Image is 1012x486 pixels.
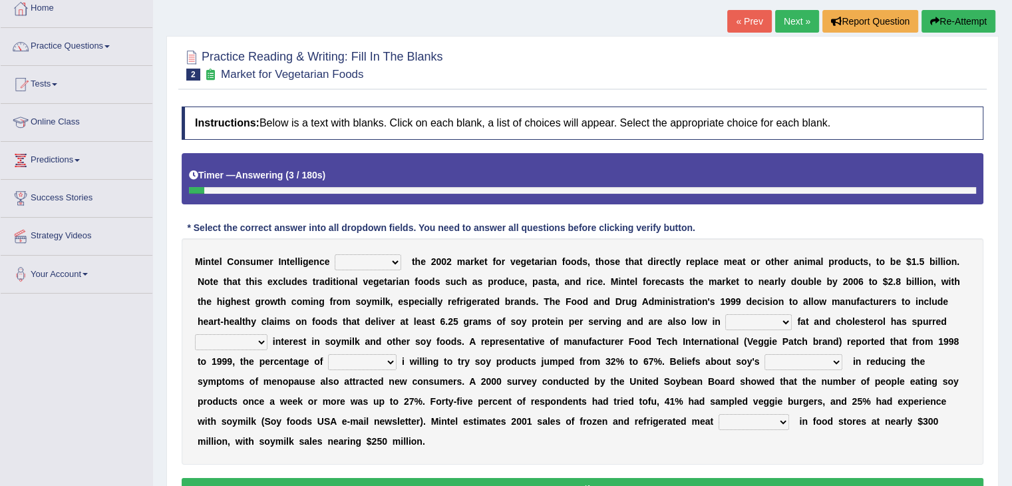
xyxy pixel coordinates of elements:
b: 8 [896,276,901,287]
b: t [238,276,241,287]
h2: Practice Reading & Writing: Fill In The Blanks [182,47,443,81]
b: i [544,256,546,267]
b: d [577,256,583,267]
b: e [214,256,220,267]
b: n [344,276,350,287]
b: u [802,276,808,287]
b: l [297,256,300,267]
button: Re-Attempt [922,10,995,33]
b: e [520,276,525,287]
b: u [285,276,291,287]
b: a [794,256,799,267]
b: a [665,276,671,287]
b: r [502,256,505,267]
b: l [917,276,920,287]
b: , [524,276,527,287]
b: t [412,256,415,267]
b: c [456,276,462,287]
b: e [896,256,901,267]
b: N [198,276,204,287]
b: , [588,256,590,267]
b: t [277,296,281,307]
b: e [421,256,426,267]
b: t [951,276,954,287]
b: t [532,256,535,267]
b: r [586,276,590,287]
b: m [457,256,465,267]
b: t [670,256,673,267]
b: e [816,276,822,287]
b: M [611,276,619,287]
b: 2 [446,256,452,267]
b: n [759,276,764,287]
b: e [615,256,620,267]
b: e [325,256,330,267]
b: e [689,256,695,267]
b: i [943,256,945,267]
b: i [590,276,592,287]
b: r [315,276,319,287]
b: i [396,276,399,287]
b: o [922,276,928,287]
b: s [477,276,482,287]
span: 2 [186,69,200,81]
b: s [435,276,440,287]
b: a [387,276,393,287]
b: m [724,256,732,267]
b: e [289,256,295,267]
b: I [278,256,281,267]
b: f [415,276,418,287]
b: e [597,276,603,287]
b: e [236,296,242,307]
b: n [206,256,212,267]
b: r [540,256,543,267]
b: s [543,276,548,287]
b: r [494,276,497,287]
b: 3 / 180s [289,170,323,180]
b: l [820,256,823,267]
b: h [280,296,286,307]
b: x [273,276,278,287]
b: o [264,296,270,307]
b: b [808,276,814,287]
b: l [295,256,297,267]
b: 1 [912,256,917,267]
b: h [415,256,421,267]
b: d [647,256,653,267]
b: u [849,256,855,267]
b: a [534,256,540,267]
b: h [598,256,604,267]
b: t [869,276,872,287]
b: o [234,256,240,267]
b: r [785,256,788,267]
b: e [629,276,635,287]
b: a [564,276,570,287]
b: s [242,296,247,307]
b: w [941,276,949,287]
small: Exam occurring question [204,69,218,81]
b: a [717,276,722,287]
b: o [571,256,577,267]
b: 0 [848,276,853,287]
b: h [954,276,960,287]
a: Online Class [1,104,152,137]
b: h [227,276,233,287]
b: t [247,296,250,307]
a: Next » [775,10,819,33]
b: c [278,276,283,287]
b: h [461,276,467,287]
b: e [732,256,737,267]
b: s [679,276,684,287]
b: t [771,256,774,267]
b: f [643,276,646,287]
b: t [211,256,214,267]
b: . [957,256,959,267]
b: o [872,276,878,287]
b: n [928,276,933,287]
b: e [698,276,703,287]
b: a [634,256,639,267]
b: e [516,256,521,267]
b: i [920,276,922,287]
b: m [709,276,717,287]
b: a [703,256,709,267]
